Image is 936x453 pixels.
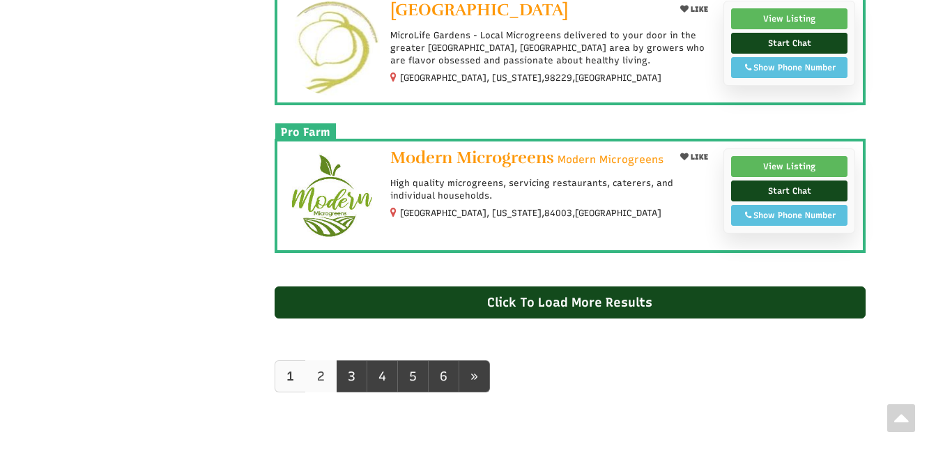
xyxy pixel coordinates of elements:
[284,148,380,244] img: Modern Microgreens
[390,177,713,202] p: High quality microgreens, servicing restaurants, caterers, and individual households.
[390,147,554,168] span: Modern Microgreens
[731,33,848,54] a: Start Chat
[689,5,708,14] span: LIKE
[689,153,708,162] span: LIKE
[275,360,306,392] a: 1
[558,153,663,167] span: Modern Microgreens
[400,72,661,83] small: [GEOGRAPHIC_DATA], [US_STATE], ,
[275,286,866,318] div: Click To Load More Results
[400,208,661,218] small: [GEOGRAPHIC_DATA], [US_STATE], ,
[397,360,429,392] a: 5
[731,156,848,177] a: View Listing
[336,360,367,392] a: 3
[731,181,848,201] a: Start Chat
[286,369,294,384] b: 1
[459,360,490,392] a: next
[675,148,713,166] button: LIKE
[390,1,664,22] a: [GEOGRAPHIC_DATA]
[544,72,572,84] span: 98229
[305,360,337,392] a: 2
[575,72,661,84] span: [GEOGRAPHIC_DATA]
[367,360,398,392] a: 4
[675,1,713,18] button: LIKE
[544,207,572,220] span: 84003
[284,1,380,96] img: MicroLife Gardens
[470,369,478,384] span: »
[428,360,459,392] a: 6
[575,207,661,220] span: [GEOGRAPHIC_DATA]
[739,61,841,74] div: Show Phone Number
[739,209,841,222] div: Show Phone Number
[390,148,664,170] a: Modern Microgreens Modern Microgreens
[390,29,713,68] p: MicroLife Gardens - Local Microgreens delivered to your door in the greater [GEOGRAPHIC_DATA], [G...
[731,8,848,29] a: View Listing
